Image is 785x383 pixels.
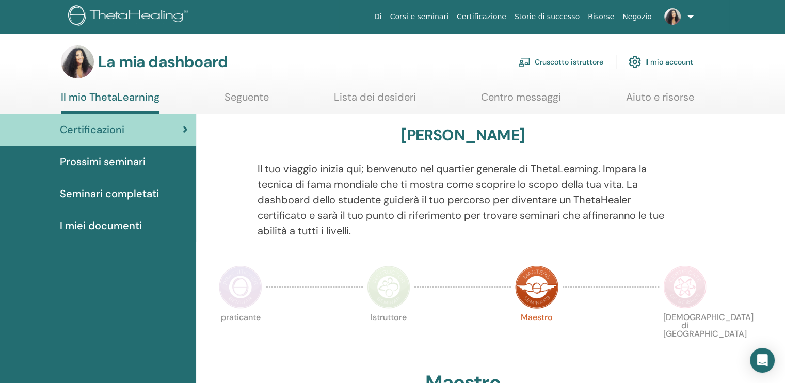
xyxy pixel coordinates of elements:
[629,53,641,71] img: cog.svg
[626,91,694,111] a: Aiuto e risorse
[453,7,510,26] a: Certificazione
[60,219,142,232] font: I miei documenti
[61,45,94,78] img: default.jpg
[629,51,693,73] a: Il mio account
[98,52,228,72] font: La mia dashboard
[221,312,261,323] font: praticante
[481,91,561,111] a: Centro messaggi
[510,7,584,26] a: Storie di successo
[370,7,386,26] a: Di
[618,7,655,26] a: Negozio
[68,5,191,28] img: logo.png
[750,348,775,373] div: Open Intercom Messenger
[645,58,693,67] font: Il mio account
[60,155,146,168] font: Prossimi seminari
[401,125,524,145] font: [PERSON_NAME]
[334,90,416,104] font: Lista dei desideri
[334,91,416,111] a: Lista dei desideri
[588,12,614,21] font: Risorse
[515,265,558,309] img: Maestro
[663,265,707,309] img: Certificato di Scienze
[60,123,124,136] font: Certificazioni
[457,12,506,21] font: Certificazione
[481,90,561,104] font: Centro messaggi
[535,58,603,67] font: Cruscotto istruttore
[515,12,580,21] font: Storie di successo
[390,12,448,21] font: Corsi e seminari
[219,265,262,309] img: Praticante
[584,7,618,26] a: Risorse
[225,90,269,104] font: Seguente
[626,90,694,104] font: Aiuto e risorse
[374,12,382,21] font: Di
[371,312,407,323] font: Istruttore
[521,312,553,323] font: Maestro
[61,90,159,104] font: Il mio ThetaLearning
[663,312,754,339] font: [DEMOGRAPHIC_DATA] di [GEOGRAPHIC_DATA]
[61,91,159,114] a: Il mio ThetaLearning
[367,265,410,309] img: Istruttore
[386,7,453,26] a: Corsi e seminari
[518,51,603,73] a: Cruscotto istruttore
[622,12,651,21] font: Negozio
[60,187,159,200] font: Seminari completati
[258,162,664,237] font: Il tuo viaggio inizia qui; benvenuto nel quartier generale di ThetaLearning. Impara la tecnica di...
[664,8,681,25] img: default.jpg
[225,91,269,111] a: Seguente
[518,57,531,67] img: chalkboard-teacher.svg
